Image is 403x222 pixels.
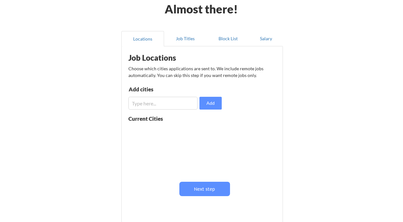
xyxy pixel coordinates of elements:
div: Job Locations [128,54,209,62]
div: Choose which cities applications are sent to. We include remote jobs automatically. You can skip ... [128,65,275,79]
button: Job Titles [164,31,207,46]
div: Almost there! [157,3,246,15]
button: Add [199,97,222,110]
div: Current Cities [128,116,177,121]
div: Add cities [129,87,195,92]
input: Type here... [128,97,198,110]
button: Block List [207,31,249,46]
button: Next step [179,182,230,196]
button: Salary [249,31,283,46]
button: Locations [121,31,164,46]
